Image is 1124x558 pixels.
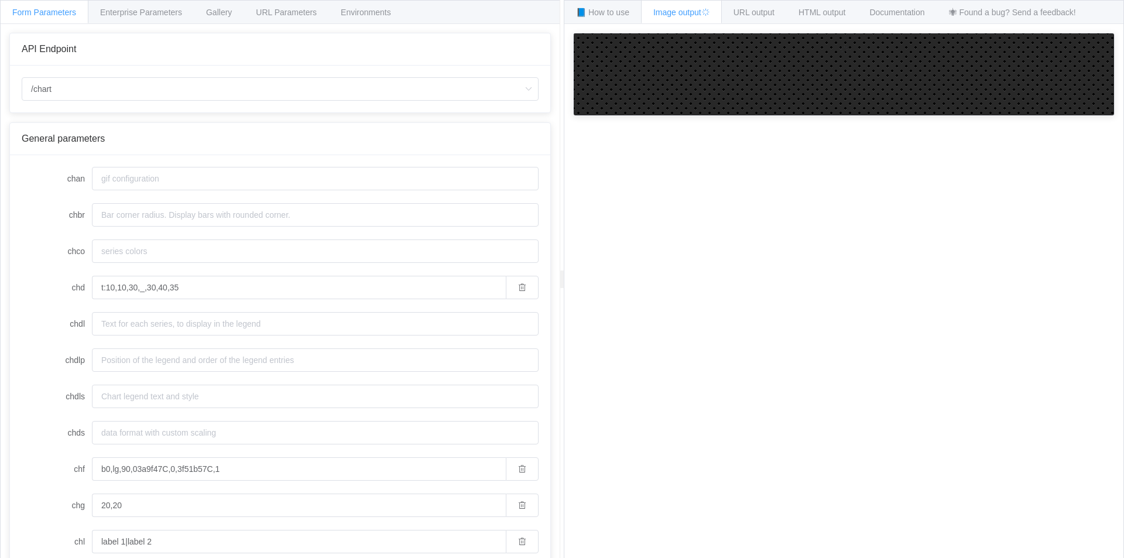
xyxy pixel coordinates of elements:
[100,8,182,17] span: Enterprise Parameters
[22,530,92,553] label: chl
[92,239,539,263] input: series colors
[256,8,317,17] span: URL Parameters
[799,8,845,17] span: HTML output
[206,8,232,17] span: Gallery
[22,203,92,227] label: chbr
[22,494,92,517] label: chg
[576,8,629,17] span: 📘 How to use
[92,385,539,408] input: Chart legend text and style
[22,239,92,263] label: chco
[734,8,775,17] span: URL output
[22,457,92,481] label: chf
[92,312,539,336] input: Text for each series, to display in the legend
[22,421,92,444] label: chds
[22,44,76,54] span: API Endpoint
[92,203,539,227] input: Bar corner radius. Display bars with rounded corner.
[22,133,105,143] span: General parameters
[92,348,539,372] input: Position of the legend and order of the legend entries
[22,167,92,190] label: chan
[22,312,92,336] label: chdl
[22,77,539,101] input: Select
[22,385,92,408] label: chdls
[92,530,506,553] input: bar, pie slice, doughnut slice and polar slice chart labels
[92,167,539,190] input: gif configuration
[92,457,506,481] input: Background Fills
[92,421,539,444] input: data format with custom scaling
[869,8,924,17] span: Documentation
[22,348,92,372] label: chdlp
[341,8,391,17] span: Environments
[22,276,92,299] label: chd
[92,494,506,517] input: Solid or dotted grid lines
[949,8,1076,17] span: 🕷 Found a bug? Send a feedback!
[653,8,710,17] span: Image output
[92,276,506,299] input: chart data
[12,8,76,17] span: Form Parameters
